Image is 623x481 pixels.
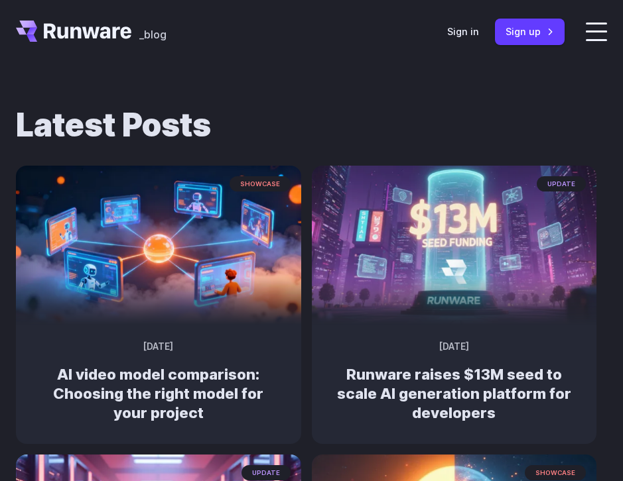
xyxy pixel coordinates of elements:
[312,166,597,325] img: Futuristic city scene with neon lights showing Runware announcement of $13M seed funding in large...
[333,365,576,423] h2: Runware raises $13M seed to scale AI generation platform for developers
[16,166,301,325] img: Futuristic network of glowing screens showing robots and a person connected to a central digital ...
[16,106,607,144] h1: Latest Posts
[495,19,565,44] a: Sign up
[525,465,586,480] span: showcase
[312,314,597,444] a: Futuristic city scene with neon lights showing Runware announcement of $13M seed funding in large...
[447,24,479,39] a: Sign in
[143,340,173,354] time: [DATE]
[16,314,301,444] a: Futuristic network of glowing screens showing robots and a person connected to a central digital ...
[439,340,469,354] time: [DATE]
[537,176,586,191] span: update
[139,21,167,42] a: _blog
[37,365,280,423] h2: AI video model comparison: Choosing the right model for your project
[16,21,131,42] a: Go to /
[139,29,167,40] span: _blog
[242,465,291,480] span: update
[230,176,291,191] span: showcase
